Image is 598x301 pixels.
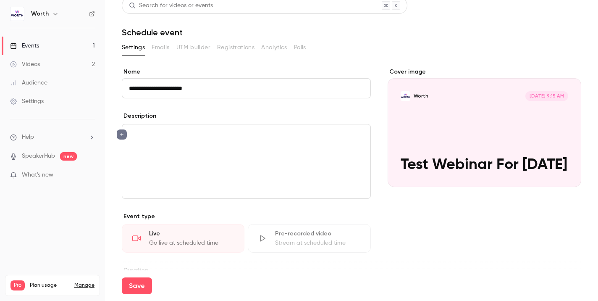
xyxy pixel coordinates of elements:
[388,68,581,187] section: Cover image
[122,212,371,221] p: Event type
[10,42,39,50] div: Events
[10,79,47,87] div: Audience
[60,152,77,161] span: new
[122,112,156,120] label: Description
[122,277,152,294] button: Save
[122,68,371,76] label: Name
[122,124,370,198] div: editor
[30,282,69,289] span: Plan usage
[176,43,210,52] span: UTM builder
[10,133,95,142] li: help-dropdown-opener
[275,239,360,247] div: Stream at scheduled time
[217,43,254,52] span: Registrations
[122,41,145,54] button: Settings
[275,230,360,238] div: Pre-recorded video
[22,152,55,161] a: SpeakerHub
[10,97,44,106] div: Settings
[248,224,370,253] div: Pre-recorded videoStream at scheduled time
[22,133,34,142] span: Help
[122,27,581,37] h1: Schedule event
[22,171,53,180] span: What's new
[261,43,287,52] span: Analytics
[122,124,371,199] section: description
[388,68,581,76] label: Cover image
[10,7,24,21] img: Worth
[149,230,234,238] div: Live
[10,280,25,290] span: Pro
[122,224,244,253] div: LiveGo live at scheduled time
[10,60,40,69] div: Videos
[129,1,213,10] div: Search for videos or events
[74,282,94,289] a: Manage
[31,10,49,18] h6: Worth
[294,43,306,52] span: Polls
[149,239,234,247] div: Go live at scheduled time
[152,43,169,52] span: Emails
